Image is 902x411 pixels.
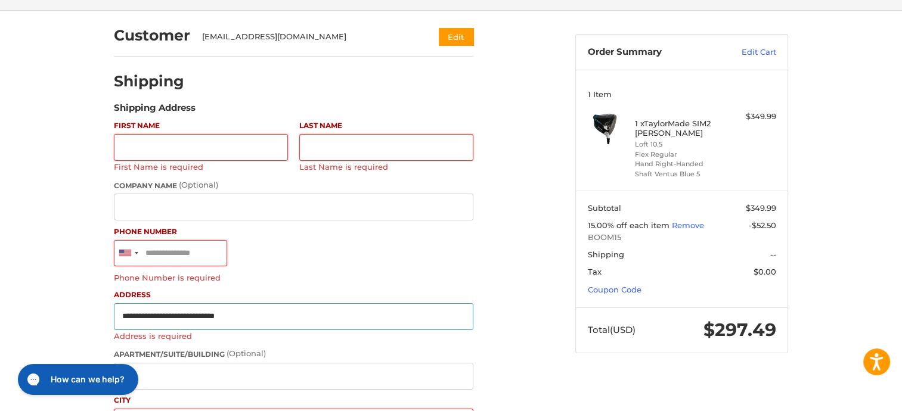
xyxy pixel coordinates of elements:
span: BOOM15 [588,232,776,244]
h4: 1 x TaylorMade SIM2 [PERSON_NAME] [635,119,726,138]
span: $297.49 [703,319,776,341]
label: Phone Number [114,226,473,237]
span: -$52.50 [749,220,776,230]
a: Edit Cart [716,46,776,58]
button: Edit [439,28,473,45]
label: Last Name is required [299,162,473,172]
legend: Shipping Address [114,101,196,120]
label: Apartment/Suite/Building [114,348,473,360]
label: City [114,395,473,406]
small: (Optional) [227,348,266,358]
label: Address is required [114,331,473,341]
li: Hand Right-Handed [635,159,726,169]
span: Shipping [588,250,624,259]
li: Flex Regular [635,150,726,160]
label: First Name [114,120,288,131]
iframe: Google Customer Reviews [804,379,902,411]
div: $349.99 [729,111,776,123]
iframe: Gorgias live chat messenger [12,360,141,399]
label: First Name is required [114,162,288,172]
label: Company Name [114,179,473,191]
span: -- [770,250,776,259]
div: United States: +1 [114,241,142,266]
h2: Shipping [114,72,184,91]
h3: Order Summary [588,46,716,58]
span: $0.00 [754,267,776,276]
label: Phone Number is required [114,273,473,282]
h2: Customer [114,26,190,45]
li: Shaft Ventus Blue 5 [635,169,726,179]
label: Address [114,289,473,300]
div: [EMAIL_ADDRESS][DOMAIN_NAME] [202,31,416,43]
span: Subtotal [588,203,621,213]
label: Last Name [299,120,473,131]
li: Loft 10.5 [635,139,726,150]
a: Coupon Code [588,285,641,294]
span: Tax [588,267,602,276]
a: Remove [672,220,704,230]
small: (Optional) [179,180,218,189]
span: $349.99 [746,203,776,213]
span: Total (USD) [588,324,636,335]
span: 15.00% off each item [588,220,672,230]
h3: 1 Item [588,89,776,99]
